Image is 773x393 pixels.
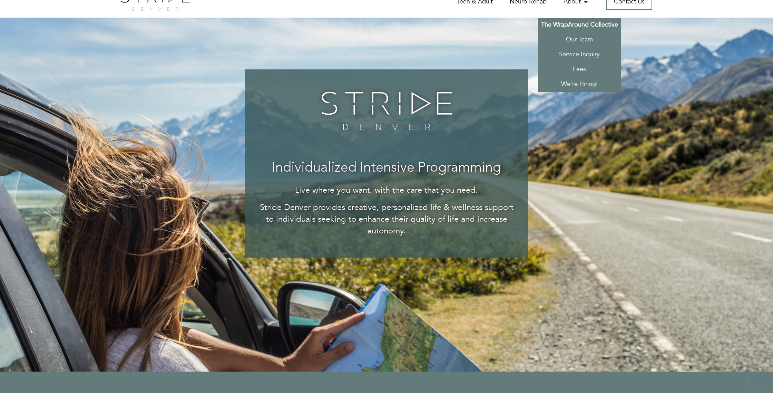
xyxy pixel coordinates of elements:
a: We’re Hiring! [538,77,621,92]
a: Our Team [538,33,621,48]
h3: Individualized Intensive Programming [259,161,514,176]
a: Service Inquiry [538,48,621,63]
img: banner-logo.png [317,87,457,135]
a: Fees [538,63,621,77]
p: Stride Denver provides creative, personalized life & wellness support to individuals seeking to e... [259,202,514,237]
a: The WrapAround Collective [538,18,621,33]
p: Live where you want, with the care that you need. [259,184,514,196]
